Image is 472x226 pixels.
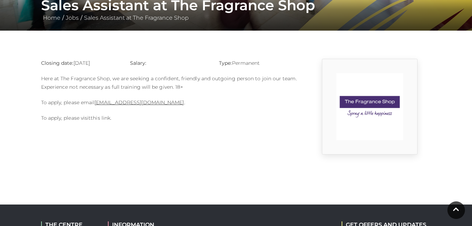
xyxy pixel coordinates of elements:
p: To apply, please email . [41,98,298,107]
a: Sales Assistant at The Fragrance Shop [82,14,190,21]
strong: Type: [219,60,232,66]
strong: Closing date: [41,60,73,66]
a: Jobs [64,14,80,21]
p: [DATE] [41,59,119,67]
p: Here at The Fragrance Shop, we are seeking a confident, friendly and outgoing person to join our ... [41,74,298,91]
img: 9_1554824400_Wbz6.png [336,73,403,140]
a: Home [41,14,62,21]
a: [EMAIL_ADDRESS][DOMAIN_NAME] [95,99,184,106]
strong: Salary: [130,60,147,66]
a: this link [91,115,110,121]
p: To apply, please visit . [41,114,298,122]
p: Permanent [219,59,297,67]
